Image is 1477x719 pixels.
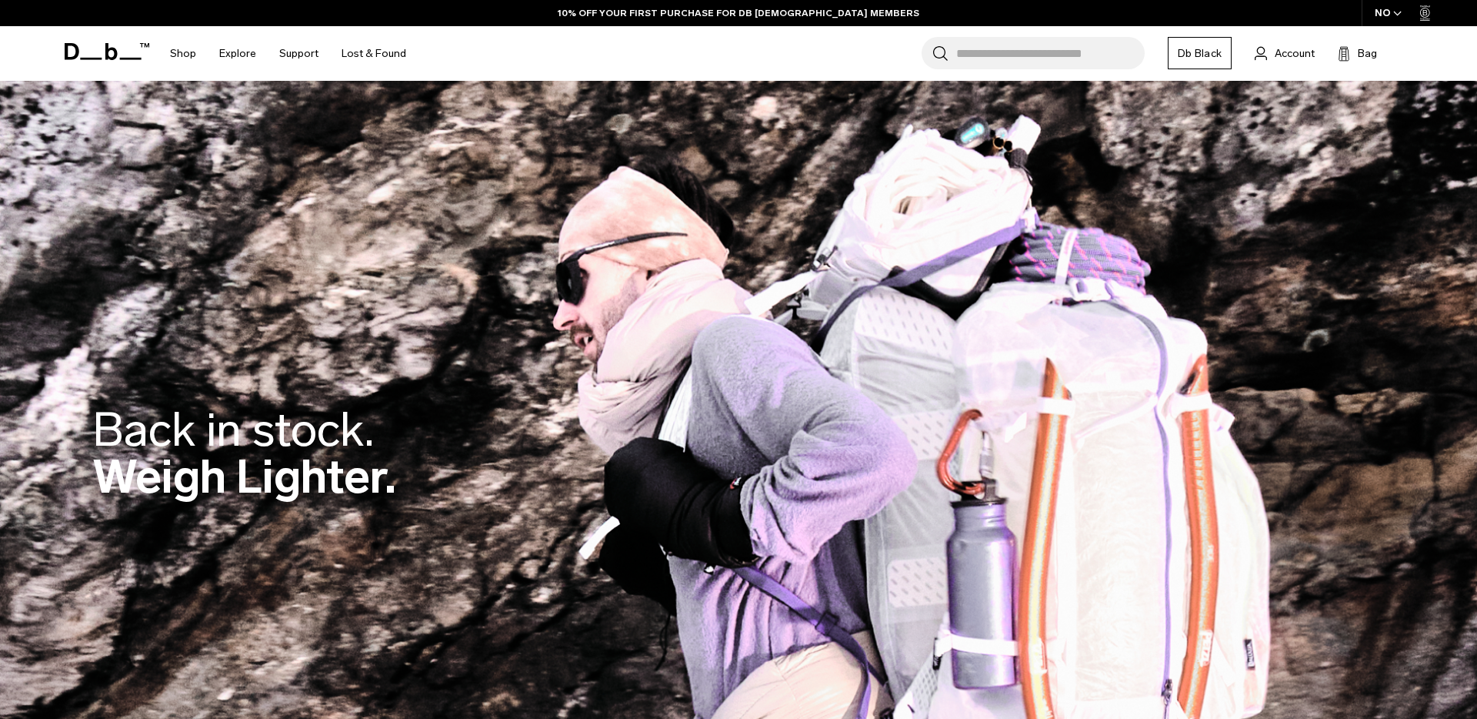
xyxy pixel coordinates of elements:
[219,26,256,81] a: Explore
[279,26,318,81] a: Support
[1275,45,1315,62] span: Account
[1358,45,1377,62] span: Bag
[342,26,406,81] a: Lost & Found
[92,402,374,458] span: Back in stock.
[92,406,396,500] h2: Weigh Lighter.
[170,26,196,81] a: Shop
[1255,44,1315,62] a: Account
[558,6,919,20] a: 10% OFF YOUR FIRST PURCHASE FOR DB [DEMOGRAPHIC_DATA] MEMBERS
[158,26,418,81] nav: Main Navigation
[1338,44,1377,62] button: Bag
[1168,37,1232,69] a: Db Black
